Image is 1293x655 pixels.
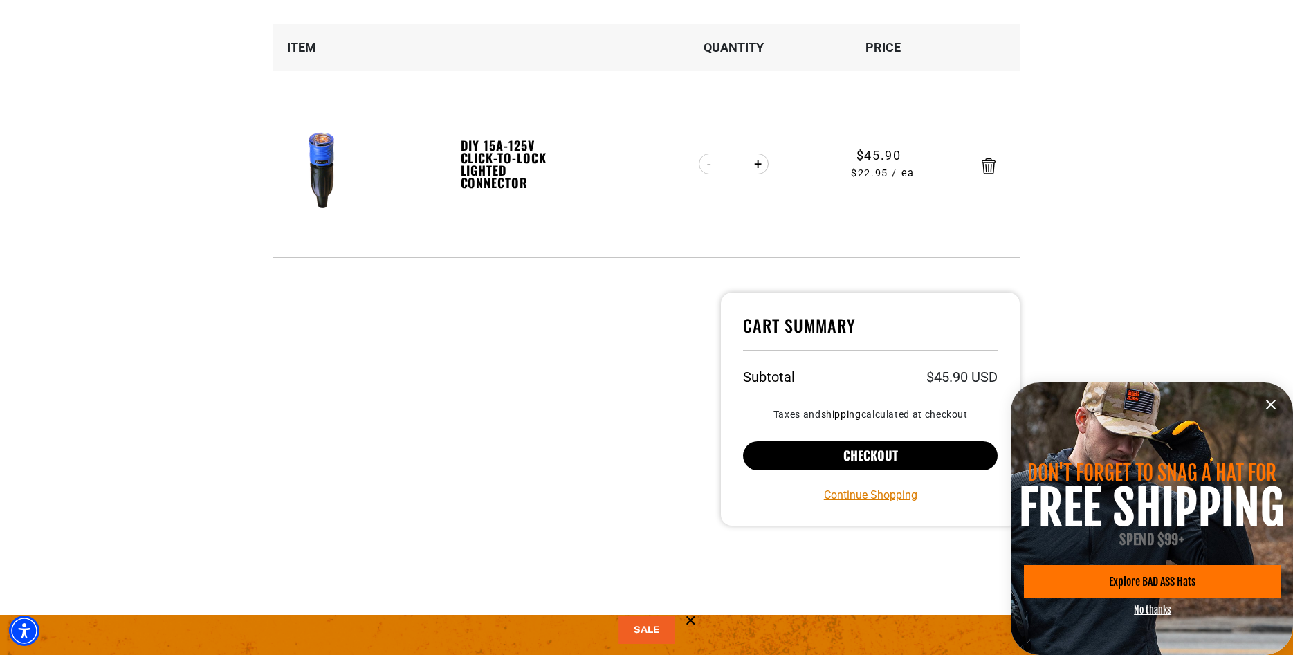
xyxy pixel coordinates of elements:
[461,139,556,189] a: DIY 15A-125V Click-to-Lock Lighted Connector
[808,24,957,71] th: Price
[982,161,996,171] a: Remove DIY 15A-125V Click-to-Lock Lighted Connector
[1019,479,1284,537] span: FREE SHIPPING
[926,370,998,384] p: $45.90 USD
[1109,576,1195,587] span: Explore BAD ASS Hats
[720,152,747,176] input: Quantity for DIY 15A-125V Click-to-Lock Lighted Connector
[856,146,901,165] span: $45.90
[824,487,917,504] a: Continue Shopping
[1011,382,1293,655] div: information
[1027,461,1276,486] span: DON'T FORGET TO SNAG A HAT FOR
[279,126,366,213] img: a light bulb with a blue light
[743,315,998,351] h4: Cart Summary
[809,166,957,181] span: $22.95 / ea
[1024,565,1281,598] a: Explore BAD ASS Hats
[273,24,460,71] th: Item
[1257,391,1285,418] button: Close
[659,24,808,71] th: Quantity
[821,409,861,420] a: shipping
[1119,531,1184,548] span: SPEND $99+
[743,441,998,470] button: Checkout
[9,616,39,646] div: Accessibility Menu
[1134,604,1171,616] button: No thanks
[743,370,795,384] h3: Subtotal
[743,409,998,419] small: Taxes and calculated at checkout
